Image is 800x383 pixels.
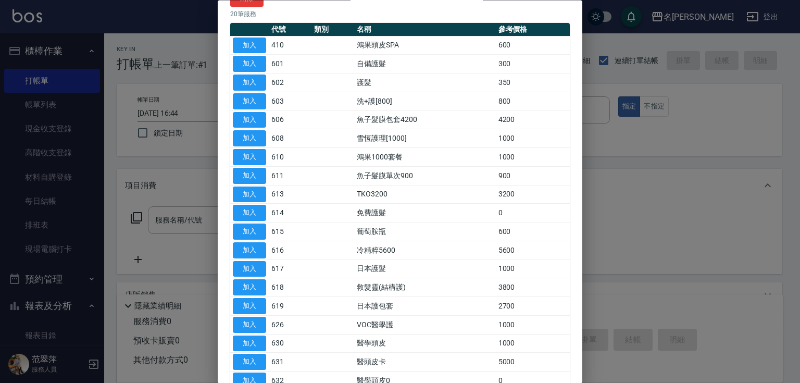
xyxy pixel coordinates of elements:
[354,204,496,223] td: 免費護髮
[233,56,266,72] button: 加入
[269,36,311,55] td: 410
[496,92,570,111] td: 800
[230,9,570,19] p: 20 筆服務
[354,73,496,92] td: 護髮
[269,23,311,36] th: 代號
[269,204,311,223] td: 614
[496,353,570,372] td: 5000
[233,205,266,221] button: 加入
[269,55,311,73] td: 601
[496,204,570,223] td: 0
[354,55,496,73] td: 自備護髮
[354,36,496,55] td: 鴻果頭皮SPA
[496,36,570,55] td: 600
[269,297,311,316] td: 619
[496,223,570,241] td: 600
[233,242,266,258] button: 加入
[354,92,496,111] td: 洗+護[800]
[269,111,311,130] td: 606
[233,168,266,184] button: 加入
[233,150,266,166] button: 加入
[496,167,570,186] td: 900
[496,23,570,36] th: 參考價格
[233,317,266,333] button: 加入
[496,55,570,73] td: 300
[233,336,266,352] button: 加入
[269,278,311,297] td: 618
[269,148,311,167] td: 610
[496,297,570,316] td: 2700
[233,299,266,315] button: 加入
[269,186,311,204] td: 613
[496,186,570,204] td: 3200
[269,92,311,111] td: 603
[496,148,570,167] td: 1000
[233,131,266,147] button: 加入
[269,129,311,148] td: 608
[269,353,311,372] td: 631
[496,278,570,297] td: 3800
[496,241,570,260] td: 5600
[354,186,496,204] td: TKO3200
[269,241,311,260] td: 616
[354,223,496,241] td: 葡萄胺瓶
[354,297,496,316] td: 日本護包套
[233,354,266,370] button: 加入
[354,260,496,279] td: 日本護髮
[354,278,496,297] td: 救髮靈(結構護)
[354,23,496,36] th: 名稱
[496,73,570,92] td: 350
[496,129,570,148] td: 1000
[354,335,496,353] td: 醫學頭皮
[354,111,496,130] td: 魚子髮膜包套4200
[354,148,496,167] td: 鴻果1000套餐
[233,38,266,54] button: 加入
[233,112,266,128] button: 加入
[269,335,311,353] td: 630
[233,93,266,109] button: 加入
[496,260,570,279] td: 1000
[269,223,311,241] td: 615
[354,167,496,186] td: 魚子髮膜單次900
[354,316,496,335] td: VOC醫學護
[496,316,570,335] td: 1000
[233,261,266,277] button: 加入
[233,187,266,203] button: 加入
[354,241,496,260] td: 冷精粹5600
[269,316,311,335] td: 626
[233,75,266,91] button: 加入
[354,129,496,148] td: 雪恆護理[1000]
[269,167,311,186] td: 611
[496,111,570,130] td: 4200
[496,335,570,353] td: 1000
[233,280,266,296] button: 加入
[233,224,266,240] button: 加入
[354,353,496,372] td: 醫頭皮卡
[269,73,311,92] td: 602
[269,260,311,279] td: 617
[311,23,354,36] th: 類別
